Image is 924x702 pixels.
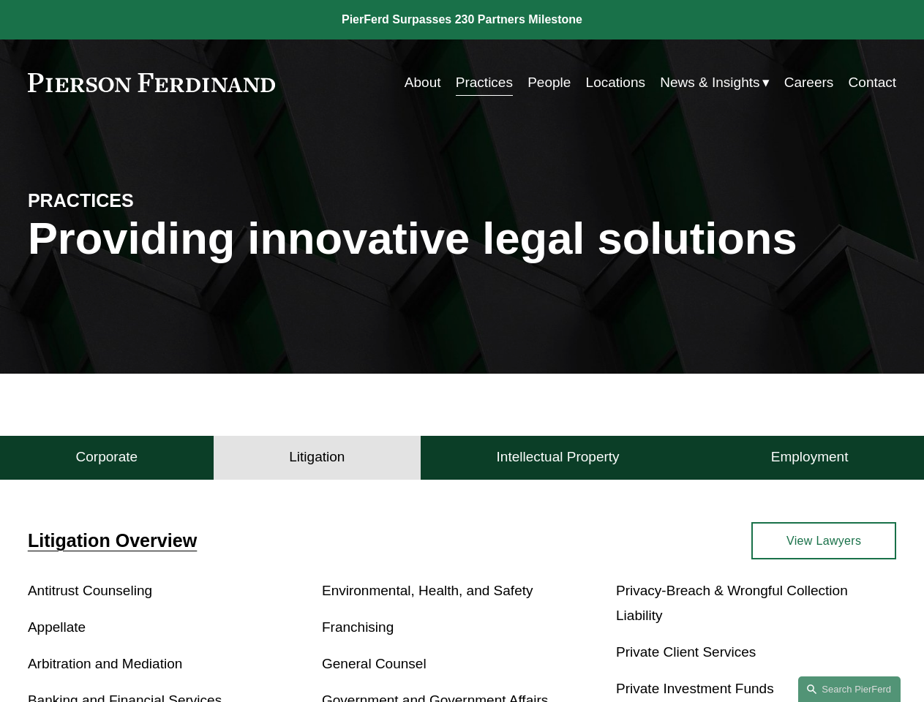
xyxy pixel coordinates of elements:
[28,530,197,551] a: Litigation Overview
[322,619,394,635] a: Franchising
[28,583,152,598] a: Antitrust Counseling
[405,69,441,97] a: About
[289,448,345,466] h4: Litigation
[28,213,896,264] h1: Providing innovative legal solutions
[456,69,513,97] a: Practices
[28,189,245,213] h4: PRACTICES
[616,644,756,660] a: Private Client Services
[771,448,849,466] h4: Employment
[322,656,427,671] a: General Counsel
[660,69,769,97] a: folder dropdown
[751,522,896,559] a: View Lawyers
[28,656,182,671] a: Arbitration and Mediation
[76,448,138,466] h4: Corporate
[784,69,834,97] a: Careers
[849,69,897,97] a: Contact
[798,676,901,702] a: Search this site
[527,69,571,97] a: People
[616,583,848,623] a: Privacy-Breach & Wrongful Collection Liability
[497,448,620,466] h4: Intellectual Property
[28,619,86,635] a: Appellate
[616,681,774,696] a: Private Investment Funds
[586,69,645,97] a: Locations
[322,583,533,598] a: Environmental, Health, and Safety
[660,70,759,95] span: News & Insights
